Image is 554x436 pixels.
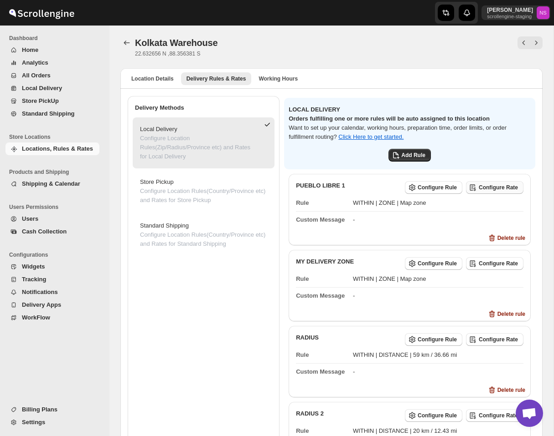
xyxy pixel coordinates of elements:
[22,46,38,53] span: Home
[353,271,523,287] dd: WITHIN | ZONE | Map zone
[518,36,530,49] button: Previous
[405,409,462,422] button: Configure Rule
[296,350,349,360] p: Rule
[296,367,349,376] p: Custom Message
[22,406,57,413] span: Billing Plans
[9,133,103,141] span: Store Locations
[22,289,58,295] span: Notifications
[140,230,267,248] p: Configure Location Rules(Country/Province etc) and Rates for Standard Shipping
[485,384,531,396] button: Delete rule
[401,152,425,159] span: Add Rule
[22,180,80,187] span: Shipping & Calendar
[120,36,133,49] button: Back
[537,6,549,19] span: Nawneet Sharma
[9,203,103,211] span: Users Permissions
[485,308,531,320] button: Delete rule
[140,125,254,134] p: Local Delivery
[418,260,457,267] span: Configure Rule
[497,386,525,394] span: Delete rule
[22,110,75,117] span: Standard Shipping
[22,228,67,235] span: Cash Collection
[482,5,550,20] button: User menu
[22,263,45,270] span: Widgets
[22,215,38,222] span: Users
[466,257,523,270] button: Configure Rate
[296,215,349,224] p: Custom Message
[353,287,523,304] dd: -
[131,75,174,82] span: Location Details
[186,75,246,82] span: Delivery Rules & Rates
[140,187,267,205] p: Configure Location Rules(Country/Province etc) and Rates for Store Pickup
[5,69,99,82] button: All Orders
[5,213,99,225] button: Users
[135,103,272,112] h2: Delivery Methods
[133,214,274,256] button: Standard ShippingConfigure Location Rules(Country/Province etc) and Rates for Standard Shipping
[418,184,457,191] span: Configure Rule
[22,85,62,91] span: Local Delivery
[22,314,50,321] span: WorkFlow
[296,257,354,271] b: MY DELIVERY ZONE
[5,56,99,69] button: Analytics
[5,44,99,56] button: Home
[22,301,61,308] span: Delivery Apps
[487,14,533,19] p: scrollengine-staging
[479,184,518,191] span: Configure Rate
[22,72,51,79] span: All Orders
[530,36,543,49] button: Next
[5,177,99,190] button: Shipping & Calendar
[405,181,462,194] button: Configure Rule
[5,286,99,299] button: Notifications
[9,251,103,259] span: Configurations
[135,50,364,57] p: 22.632656 N ,88.356381 S
[466,409,523,422] button: Configure Rate
[479,336,518,343] span: Configure Rate
[22,145,93,152] span: Locations, Rules & Rates
[140,221,267,230] p: Standard Shipping
[418,412,457,419] span: Configure Rule
[140,134,254,161] p: Configure Location Rules(Zip/Radius/Province etc) and Rates for Local Delivery
[22,419,45,426] span: Settings
[5,142,99,155] button: Locations, Rules & Rates
[353,363,523,380] dd: -
[22,97,59,104] span: Store PickUp
[479,260,518,267] span: Configure Rate
[296,181,345,195] b: PUEBLO LIBRE 1
[418,336,457,343] span: Configure Rule
[405,257,462,270] button: Configure Rule
[485,232,531,244] button: Delete rule
[289,106,340,113] b: LOCAL DELIVERY
[296,198,349,208] p: Rule
[5,260,99,273] button: Widgets
[353,195,523,211] dd: WITHIN | ZONE | Map zone
[487,6,533,14] p: [PERSON_NAME]
[5,416,99,429] button: Settings
[479,412,518,419] span: Configure Rate
[5,225,99,238] button: Cash Collection
[140,177,267,187] p: Store Pickup
[518,36,543,49] nav: Pagination
[5,403,99,416] button: Billing Plans
[497,234,525,242] span: Delete rule
[289,115,490,122] b: Orders fulfilling one or more rules will be auto assigned to this location
[466,333,523,346] button: Configure Rate
[353,211,523,228] dd: -
[296,333,319,347] b: RADIUS
[133,117,274,168] button: Local DeliveryConfigure Location Rules(Zip/Radius/Province etc) and Rates for Local Delivery
[296,274,349,284] p: Rule
[466,181,523,194] button: Configure Rate
[5,299,99,311] button: Delivery Apps
[5,311,99,324] button: WorkFlow
[353,347,523,363] dd: WITHIN | DISTANCE | 59 km / 36.66 mi
[22,59,48,66] span: Analytics
[296,291,349,300] p: Custom Message
[22,276,46,283] span: Tracking
[5,273,99,286] button: Tracking
[7,1,76,24] img: ScrollEngine
[9,168,103,176] span: Products and Shipping
[405,333,462,346] button: Configure Rule
[388,149,431,162] button: Add Rule
[133,170,274,212] button: Store PickupConfigure Location Rules(Country/Province etc) and Rates for Store Pickup
[296,426,349,436] p: Rule
[9,35,103,42] span: Dashboard
[289,123,531,142] div: Want to set up your calendar, working hours, preparation time, order limits, or order fulfillment...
